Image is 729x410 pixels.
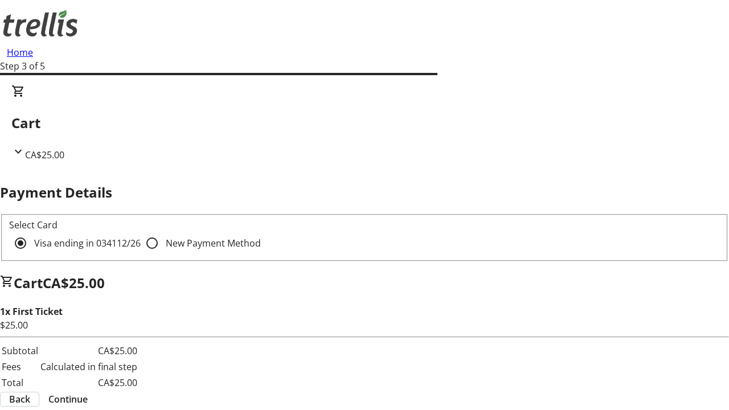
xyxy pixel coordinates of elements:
[25,149,64,161] span: CA$25.00
[40,359,138,374] td: Calculated in final step
[11,84,718,162] div: CartCA$25.00
[43,273,105,292] span: CA$25.00
[1,359,39,374] td: Fees
[9,392,30,406] span: Back
[34,237,141,249] span: Visa ending in 0341
[117,237,141,249] span: 12/26
[1,343,39,358] td: Subtotal
[39,392,97,406] button: Continue
[48,392,88,406] span: Continue
[9,218,720,232] div: Select Card
[40,375,138,390] td: CA$25.00
[14,273,43,292] span: Cart
[40,343,138,358] td: CA$25.00
[1,375,39,390] td: Total
[11,113,718,133] h2: Cart
[163,236,261,250] label: New Payment Method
